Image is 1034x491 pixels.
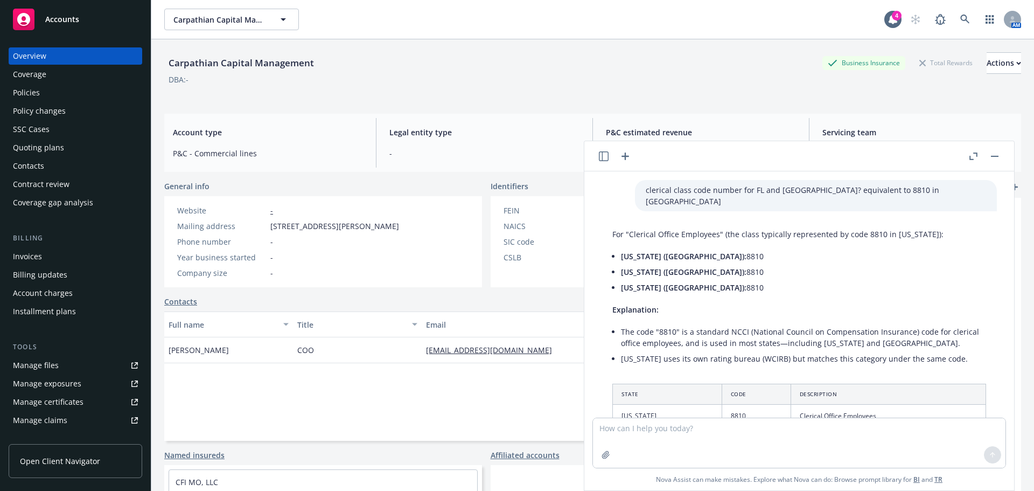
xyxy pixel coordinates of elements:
[176,477,218,487] a: CFI MO, LLC
[504,205,592,216] div: FEIN
[9,47,142,65] a: Overview
[954,9,976,30] a: Search
[9,233,142,244] div: Billing
[389,148,579,159] span: -
[491,181,528,192] span: Identifiers
[270,220,399,232] span: [STREET_ADDRESS][PERSON_NAME]
[621,324,986,351] li: The code "8810" is a standard NCCI (National Council on Compensation Insurance) code for clerical...
[913,475,920,484] a: BI
[13,430,64,447] div: Manage BORs
[9,194,142,211] a: Coverage gap analysis
[13,266,67,283] div: Billing updates
[9,357,142,374] a: Manage files
[9,285,142,302] a: Account charges
[297,319,406,330] div: Title
[164,56,318,70] div: Carpathian Capital Management
[822,127,1012,138] span: Servicing team
[422,312,636,337] button: Email
[9,393,142,411] a: Manage certificates
[613,384,722,405] th: State
[934,475,942,484] a: TR
[791,384,986,405] th: Description
[9,4,142,34] a: Accounts
[722,384,791,405] th: Code
[621,251,746,261] span: [US_STATE] ([GEOGRAPHIC_DATA]):
[177,236,266,247] div: Phone number
[892,11,902,20] div: 4
[426,319,620,330] div: Email
[504,236,592,247] div: SIC code
[13,248,42,265] div: Invoices
[164,181,209,192] span: General info
[13,393,83,411] div: Manage certificates
[169,74,188,85] div: DBA: -
[13,66,46,83] div: Coverage
[177,220,266,232] div: Mailing address
[1008,181,1021,193] a: add
[177,267,266,279] div: Company size
[13,102,66,120] div: Policy changes
[13,412,67,429] div: Manage claims
[722,405,791,427] td: 8810
[791,405,986,427] td: Clerical Office Employees
[621,267,746,277] span: [US_STATE] ([GEOGRAPHIC_DATA]):
[9,412,142,429] a: Manage claims
[13,194,93,211] div: Coverage gap analysis
[270,236,273,247] span: -
[9,375,142,392] a: Manage exposures
[491,449,560,461] a: Affiliated accounts
[173,127,363,138] span: Account type
[297,344,314,356] span: COO
[164,9,299,30] button: Carpathian Capital Management
[270,252,273,263] span: -
[9,84,142,101] a: Policies
[646,184,986,207] p: clerical class code number for FL and [GEOGRAPHIC_DATA]? equivalent to 8810 in [GEOGRAPHIC_DATA]
[177,252,266,263] div: Year business started
[621,351,986,366] li: [US_STATE] uses its own rating bureau (WCIRB) but matches this category under the same code.
[9,303,142,320] a: Installment plans
[389,127,579,138] span: Legal entity type
[613,405,722,427] td: [US_STATE]
[270,205,273,216] a: -
[177,205,266,216] div: Website
[13,176,69,193] div: Contract review
[9,66,142,83] a: Coverage
[13,357,59,374] div: Manage files
[164,296,197,307] a: Contacts
[13,47,46,65] div: Overview
[426,345,561,355] a: [EMAIL_ADDRESS][DOMAIN_NAME]
[621,280,986,295] li: 8810
[987,53,1021,73] div: Actions
[169,344,229,356] span: [PERSON_NAME]
[589,468,1010,490] span: Nova Assist can make mistakes. Explore what Nova can do: Browse prompt library for and
[930,9,951,30] a: Report a Bug
[270,267,273,279] span: -
[9,102,142,120] a: Policy changes
[9,342,142,352] div: Tools
[13,285,73,302] div: Account charges
[13,375,81,392] div: Manage exposures
[164,449,225,461] a: Named insureds
[164,312,293,337] button: Full name
[293,312,422,337] button: Title
[504,220,592,232] div: NAICS
[9,121,142,138] a: SSC Cases
[822,56,905,70] div: Business Insurance
[914,56,978,70] div: Total Rewards
[173,148,363,159] span: P&C - Commercial lines
[169,319,277,330] div: Full name
[45,15,79,24] span: Accounts
[20,455,100,467] span: Open Client Navigator
[606,127,796,138] span: P&C estimated revenue
[13,157,44,175] div: Contacts
[612,229,986,240] p: For "Clerical Office Employees" (the class typically represented by code 8810 in [US_STATE]):
[13,84,40,101] div: Policies
[13,139,64,156] div: Quoting plans
[905,9,926,30] a: Start snowing
[9,176,142,193] a: Contract review
[612,305,659,315] span: Explanation:
[621,282,746,293] span: [US_STATE] ([GEOGRAPHIC_DATA]):
[13,303,76,320] div: Installment plans
[173,14,267,25] span: Carpathian Capital Management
